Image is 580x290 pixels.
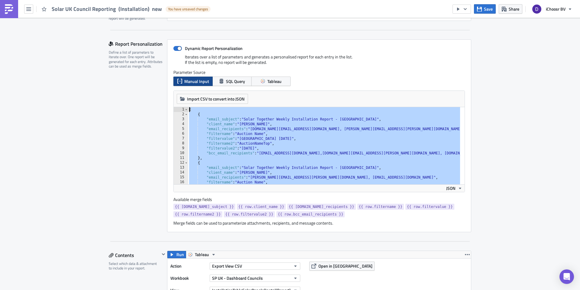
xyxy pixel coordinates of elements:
div: 6 [174,131,188,136]
button: JSON [444,185,465,192]
label: Action [170,262,207,271]
span: Open in [GEOGRAPHIC_DATA] [318,263,372,269]
div: 1 [174,107,188,112]
a: {{ row.filtervalue }} [405,204,454,210]
div: Merge fields can be used to parameterize attachments, recipients, and message contents. [173,220,465,226]
div: 7 [174,136,188,141]
button: Import CSV to convert into JSON [177,94,248,104]
label: Parameter Source [173,70,465,75]
span: Tableau [267,78,282,84]
div: 12 [174,160,188,165]
span: iChoosr BV [546,6,565,12]
span: SP UK - Dashboard Councils [212,275,263,281]
p: This email contains the following attachment: [2,16,288,21]
label: Available merge fields [173,197,219,202]
a: {{ [DOMAIN_NAME]_subject }} [173,204,235,210]
span: {{ row.filtervalue2 }} [225,211,273,217]
span: Solar UK Council Reporting (Installation) new [52,5,163,12]
button: Open in [GEOGRAPHIC_DATA] [309,262,375,271]
span: {{ [DOMAIN_NAME]_subject }} [175,204,234,210]
span: SQL Query [226,78,245,84]
div: 2 [174,112,188,117]
div: 16 [174,180,188,185]
div: 4 [174,122,188,127]
button: Manual Input [173,77,213,86]
a: {{ row.filtername2 }} [173,211,222,217]
span: {{ row.filtername2 }} [175,211,221,217]
div: 8 [174,141,188,146]
span: {{ row.client_name }} [238,204,284,210]
strong: Dynamic Report Personalization [185,45,243,51]
span: {{ [DOMAIN_NAME]_recipients }} [289,204,354,210]
label: Workbook [170,274,207,283]
a: {{ [DOMAIN_NAME]_recipients }} [287,204,356,210]
div: Iterates over a list of parameters and generates a personalised report for each entry in the list... [173,54,465,70]
p: - Overview installations Solar Panels (.csv) [2,22,288,27]
span: Run [176,251,184,258]
button: Save [474,4,496,14]
a: {{ row.filtervalue2 }} [224,211,275,217]
button: iChoosr BV [529,2,575,16]
p: Best wishes, [2,49,288,54]
div: 13 [174,165,188,170]
p: - Overview installations Retrofit Battery (.csv) [2,29,288,34]
div: 5 [174,127,188,131]
div: 9 [174,146,188,151]
span: {{ row.filtervalue }} [407,204,453,210]
div: Open Intercom Messenger [559,269,574,284]
img: PushMetrics [4,4,14,14]
a: {{ row.filtername }} [357,204,404,210]
span: Save [484,6,493,12]
button: Tableau [251,77,291,86]
a: {{ row.client_name }} [237,204,286,210]
div: 14 [174,170,188,175]
span: Tableau [195,251,209,258]
div: 11 [174,156,188,160]
button: Tableau [186,251,218,258]
p: If you have any questions please contact your iChoosr Relationship Manager. [2,36,288,41]
button: Share [499,4,522,14]
span: {{ row.filtername }} [359,204,403,210]
button: SP UK - Dashboard Councils [210,275,300,282]
span: Share [509,6,519,12]
span: JSON [446,185,456,191]
span: Import CSV to convert into JSON [187,96,245,102]
div: Define a list of parameters to iterate over. One report will be generated for each entry. Attribu... [109,50,163,69]
span: {{ row.bcc_email_recipients }} [278,211,343,217]
button: Export View CSV [210,262,300,270]
button: Run [167,251,186,258]
body: Rich Text Area. Press ALT-0 for help. [2,2,288,122]
span: Export View CSV [212,263,242,269]
button: Hide content [160,251,167,258]
div: Report Personalization [109,39,167,48]
div: Optionally, perform a condition check before generating and sending a report. Only if true, the r... [109,2,163,21]
button: SQL Query [212,77,252,86]
div: Contents [109,251,160,260]
div: 3 [174,117,188,122]
p: Hi, [2,2,288,7]
span: You have unsaved changes [168,7,208,12]
a: {{ row.bcc_email_recipients }} [276,211,345,217]
img: Avatar [532,4,542,14]
div: 10 [174,151,188,156]
p: Please see attached for your weekly Solar Together installation report. [2,9,288,14]
span: Manual Input [184,78,209,84]
div: 15 [174,175,188,180]
div: Select which data & attachment to include in your report. [109,261,160,271]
